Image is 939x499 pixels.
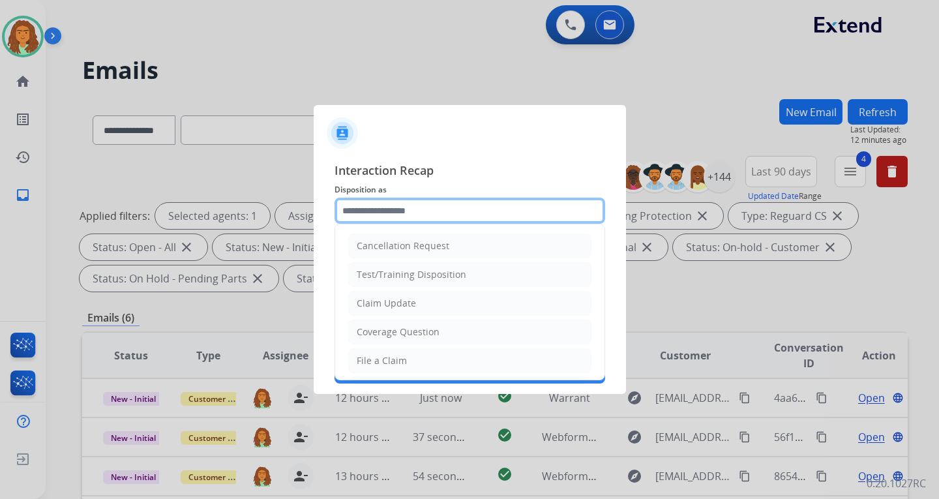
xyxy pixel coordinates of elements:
div: Test/Training Disposition [357,268,466,281]
div: Claim Update [357,297,416,310]
div: Cancellation Request [357,239,449,252]
p: 0.20.1027RC [867,476,926,491]
span: Disposition as [335,182,605,198]
span: Interaction Recap [335,161,605,182]
div: Coverage Question [357,325,440,339]
div: File a Claim [357,354,407,367]
img: contactIcon [327,117,358,149]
